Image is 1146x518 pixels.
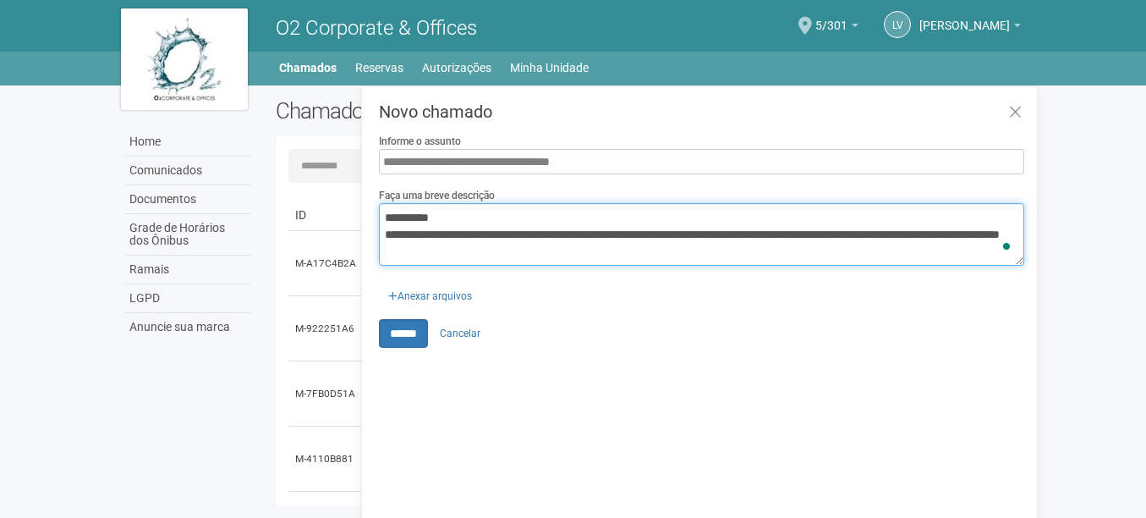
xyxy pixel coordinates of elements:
[121,8,248,110] img: logo.jpg
[288,427,365,492] td: M-4110B881
[430,321,490,346] a: Cancelar
[125,157,250,185] a: Comunicados
[379,103,1024,120] h3: Novo chamado
[288,231,365,296] td: M-A17C4B2A
[276,16,477,40] span: O2 Corporate & Offices
[884,11,911,38] a: LV
[815,21,858,35] a: 5/301
[125,256,250,284] a: Ramais
[288,361,365,427] td: M-7FB0D51A
[288,200,365,231] td: ID
[276,98,573,124] h2: Chamados
[919,3,1010,32] span: Luis Vasconcelos Porto Fernandes
[815,3,847,32] span: 5/301
[379,134,461,149] label: Informe o assunto
[279,56,337,80] a: Chamados
[919,21,1021,35] a: [PERSON_NAME]
[422,56,491,80] a: Autorizações
[125,214,250,256] a: Grade de Horários dos Ônibus
[125,284,250,313] a: LGPD
[379,188,495,203] label: Faça uma breve descrição
[125,185,250,214] a: Documentos
[288,296,365,361] td: M-922251A6
[510,56,589,80] a: Minha Unidade
[125,128,250,157] a: Home
[355,56,403,80] a: Reservas
[125,313,250,341] a: Anuncie sua marca
[379,278,481,304] div: Anexar arquivos
[379,203,1024,266] textarea: To enrich screen reader interactions, please activate Accessibility in Grammarly extension settings
[998,95,1033,131] a: Fechar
